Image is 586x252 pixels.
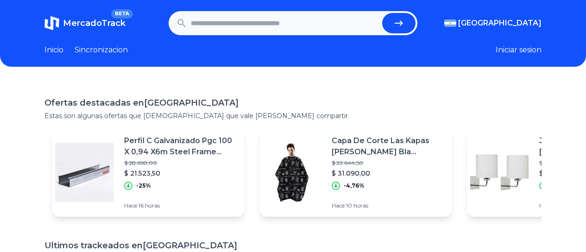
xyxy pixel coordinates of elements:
p: Perfil C Galvanizado Pgc 100 X 0,94 X6m Steel Frame [PERSON_NAME] [124,135,237,157]
a: MercadoTrackBETA [44,16,126,31]
img: MercadoTrack [44,16,59,31]
h1: Ofertas destacadas en [GEOGRAPHIC_DATA] [44,96,542,109]
a: Inicio [44,44,63,56]
a: Sincronizacion [75,44,128,56]
button: Iniciar sesion [496,44,542,56]
p: Hace 10 horas [332,202,445,209]
p: $ 32.644,50 [332,159,445,167]
p: Estas son algunas ofertas que [DEMOGRAPHIC_DATA] que vale [PERSON_NAME] compartir. [44,111,542,120]
p: $ 28.698,00 [124,159,237,167]
p: -4,76% [344,182,365,189]
button: [GEOGRAPHIC_DATA] [444,18,542,29]
a: Featured imageCapa De Corte Las Kapas [PERSON_NAME] Bla Barbería Y Peluquería$ 32.644,50$ 31.090,... [259,128,452,217]
span: [GEOGRAPHIC_DATA] [458,18,542,29]
img: Featured image [52,140,117,205]
p: $ 21.523,50 [124,169,237,178]
p: Hace 16 horas [124,202,237,209]
img: Featured image [467,140,532,205]
img: Argentina [444,19,456,27]
img: Featured image [259,140,324,205]
p: Capa De Corte Las Kapas [PERSON_NAME] Bla Barbería Y Peluquería [332,135,445,157]
h1: Ultimos trackeados en [GEOGRAPHIC_DATA] [44,239,542,252]
span: BETA [111,9,133,19]
a: Featured imagePerfil C Galvanizado Pgc 100 X 0,94 X6m Steel Frame [PERSON_NAME]$ 28.698,00$ 21.52... [52,128,245,217]
p: -25% [136,182,151,189]
p: $ 31.090,00 [332,169,445,178]
span: MercadoTrack [63,18,126,28]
